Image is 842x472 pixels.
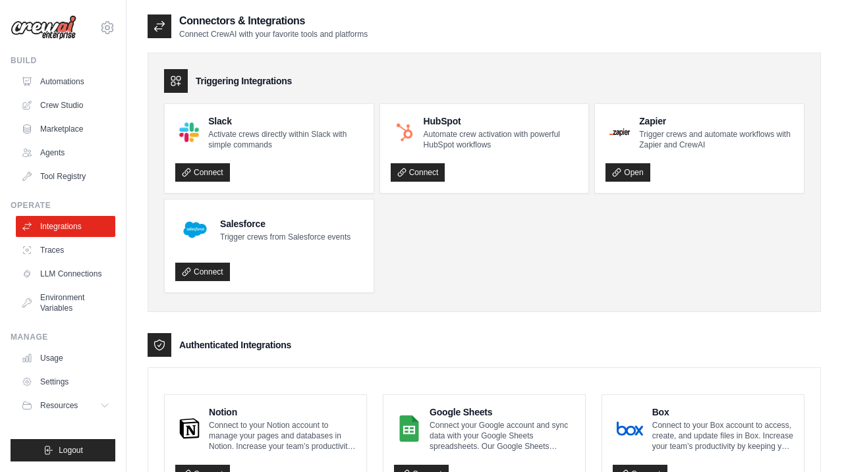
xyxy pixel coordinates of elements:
img: HubSpot Logo [395,122,414,142]
a: Connect [175,163,230,182]
p: Trigger crews from Salesforce events [220,232,351,242]
h4: Notion [209,406,356,419]
h4: Box [652,406,793,419]
a: Connect [391,163,445,182]
img: Slack Logo [179,122,199,142]
a: Settings [16,371,115,392]
p: Connect your Google account and sync data with your Google Sheets spreadsheets. Our Google Sheets... [430,420,575,452]
button: Logout [11,439,115,461]
p: Connect to your Notion account to manage your pages and databases in Notion. Increase your team’s... [209,420,356,452]
a: Tool Registry [16,166,115,187]
a: Connect [175,263,230,281]
h4: Google Sheets [430,406,575,419]
img: Zapier Logo [609,128,630,136]
p: Automate crew activation with powerful HubSpot workflows [424,129,578,150]
h4: Slack [208,115,362,128]
a: Crew Studio [16,95,115,116]
div: Manage [11,332,115,342]
p: Connect CrewAI with your favorite tools and platforms [179,29,368,39]
div: Operate [11,200,115,211]
p: Activate crews directly within Slack with simple commands [208,129,362,150]
a: Marketplace [16,118,115,140]
h4: Zapier [639,115,793,128]
h3: Authenticated Integrations [179,338,291,352]
h4: Salesforce [220,217,351,230]
a: Open [605,163,650,182]
a: Integrations [16,216,115,237]
h3: Triggering Integrations [196,74,292,88]
img: Logo [11,15,76,40]
a: Agents [16,142,115,163]
button: Resources [16,395,115,416]
img: Notion Logo [179,415,200,442]
div: Build [11,55,115,66]
a: Usage [16,348,115,369]
span: Logout [59,445,83,456]
img: Google Sheets Logo [398,415,420,442]
a: Environment Variables [16,287,115,319]
img: Box Logo [617,415,643,442]
a: Traces [16,240,115,261]
a: Automations [16,71,115,92]
h4: HubSpot [424,115,578,128]
p: Connect to your Box account to access, create, and update files in Box. Increase your team’s prod... [652,420,793,452]
p: Trigger crews and automate workflows with Zapier and CrewAI [639,129,793,150]
h2: Connectors & Integrations [179,13,368,29]
img: Salesforce Logo [179,214,211,246]
a: LLM Connections [16,263,115,284]
span: Resources [40,400,78,411]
